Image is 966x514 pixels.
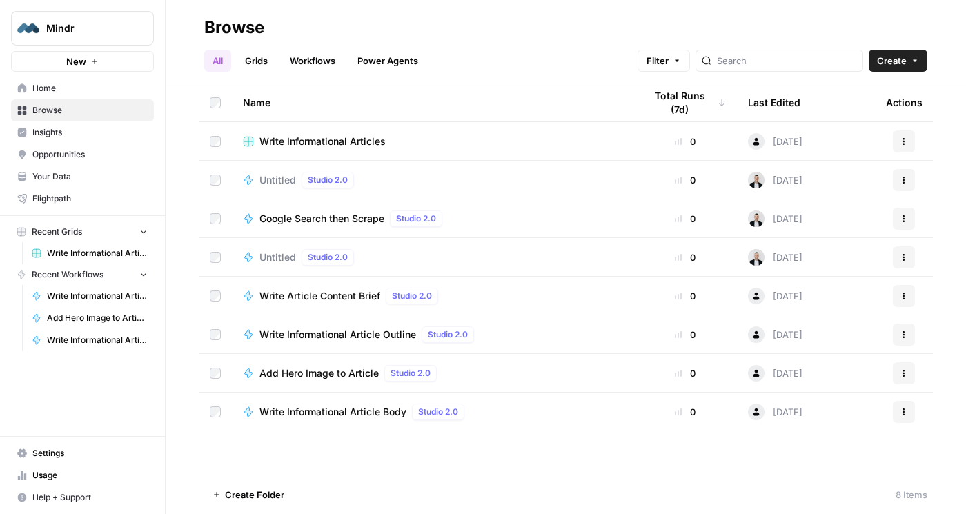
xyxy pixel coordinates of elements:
[32,192,148,205] span: Flightpath
[32,268,103,281] span: Recent Workflows
[32,469,148,482] span: Usage
[16,16,41,41] img: Mindr Logo
[243,404,622,420] a: Write Informational Article BodyStudio 2.0
[32,104,148,117] span: Browse
[259,135,386,148] span: Write Informational Articles
[259,405,406,419] span: Write Informational Article Body
[748,249,765,266] img: 5wak6oz2nwdtykrtwi3sio4kqy2q
[243,135,622,148] a: Write Informational Articles
[11,442,154,464] a: Settings
[259,289,380,303] span: Write Article Content Brief
[26,242,154,264] a: Write Informational Articles
[748,404,802,420] div: [DATE]
[225,488,284,502] span: Create Folder
[748,172,802,188] div: [DATE]
[11,77,154,99] a: Home
[32,226,82,238] span: Recent Grids
[869,50,927,72] button: Create
[308,251,348,264] span: Studio 2.0
[748,326,802,343] div: [DATE]
[243,249,622,266] a: UntitledStudio 2.0
[748,288,802,304] div: [DATE]
[644,405,726,419] div: 0
[748,172,765,188] img: 5wak6oz2nwdtykrtwi3sio4kqy2q
[46,21,130,35] span: Mindr
[349,50,426,72] a: Power Agents
[26,285,154,307] a: Write Informational Article Body
[237,50,276,72] a: Grids
[26,307,154,329] a: Add Hero Image to Article
[259,212,384,226] span: Google Search then Scrape
[644,173,726,187] div: 0
[243,365,622,382] a: Add Hero Image to ArticleStudio 2.0
[282,50,344,72] a: Workflows
[204,17,264,39] div: Browse
[308,174,348,186] span: Studio 2.0
[644,328,726,342] div: 0
[644,212,726,226] div: 0
[32,148,148,161] span: Opportunities
[748,210,765,227] img: 5wak6oz2nwdtykrtwi3sio4kqy2q
[243,83,622,121] div: Name
[11,264,154,285] button: Recent Workflows
[11,221,154,242] button: Recent Grids
[748,210,802,227] div: [DATE]
[638,50,690,72] button: Filter
[47,247,148,259] span: Write Informational Articles
[392,290,432,302] span: Studio 2.0
[32,447,148,459] span: Settings
[259,366,379,380] span: Add Hero Image to Article
[11,166,154,188] a: Your Data
[644,250,726,264] div: 0
[32,491,148,504] span: Help + Support
[204,50,231,72] a: All
[644,366,726,380] div: 0
[11,486,154,508] button: Help + Support
[11,51,154,72] button: New
[259,328,416,342] span: Write Informational Article Outline
[748,133,802,150] div: [DATE]
[418,406,458,418] span: Studio 2.0
[47,290,148,302] span: Write Informational Article Body
[396,212,436,225] span: Studio 2.0
[32,82,148,95] span: Home
[11,188,154,210] a: Flightpath
[66,55,86,68] span: New
[647,54,669,68] span: Filter
[644,83,726,121] div: Total Runs (7d)
[11,11,154,46] button: Workspace: Mindr
[748,365,802,382] div: [DATE]
[32,170,148,183] span: Your Data
[391,367,431,379] span: Studio 2.0
[243,210,622,227] a: Google Search then ScrapeStudio 2.0
[259,173,296,187] span: Untitled
[32,126,148,139] span: Insights
[11,144,154,166] a: Opportunities
[243,172,622,188] a: UntitledStudio 2.0
[11,121,154,144] a: Insights
[259,250,296,264] span: Untitled
[644,289,726,303] div: 0
[886,83,923,121] div: Actions
[26,329,154,351] a: Write Informational Article Outline
[47,334,148,346] span: Write Informational Article Outline
[11,99,154,121] a: Browse
[243,288,622,304] a: Write Article Content BriefStudio 2.0
[644,135,726,148] div: 0
[717,54,857,68] input: Search
[896,488,927,502] div: 8 Items
[11,464,154,486] a: Usage
[748,249,802,266] div: [DATE]
[748,83,800,121] div: Last Edited
[47,312,148,324] span: Add Hero Image to Article
[243,326,622,343] a: Write Informational Article OutlineStudio 2.0
[428,328,468,341] span: Studio 2.0
[204,484,293,506] button: Create Folder
[877,54,907,68] span: Create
